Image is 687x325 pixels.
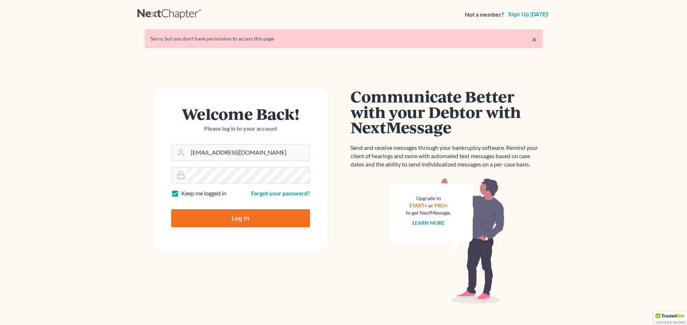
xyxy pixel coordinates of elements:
label: Keep me logged in [181,189,226,198]
a: Forgot your password? [251,190,310,197]
div: TrustedSite Certified [654,311,687,325]
a: START+ [409,202,427,208]
span: or [428,202,433,208]
p: Please log in to your account [171,124,310,133]
a: PRO+ [434,202,448,208]
input: Log In [171,209,310,227]
div: Sorry, but you don't have permission to access this page [150,35,537,42]
h1: Welcome Back! [171,106,310,122]
strong: Not a member? [465,10,504,19]
p: Send and receive messages through your bankruptcy software. Remind your client of hearings and mo... [351,144,543,169]
img: nextmessage_bg-59042aed3d76b12b5cd301f8e5b87938c9018125f34e5fa2b7a6b67550977c72.svg [389,177,505,304]
a: × [532,35,537,44]
a: Sign up [DATE]! [507,12,550,17]
div: to get NextMessage. [406,209,451,216]
input: Email Address [188,145,310,161]
a: Learn more [412,220,445,226]
h1: Communicate Better with your Debtor with NextMessage [351,89,543,135]
div: Upgrade to [406,195,451,202]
